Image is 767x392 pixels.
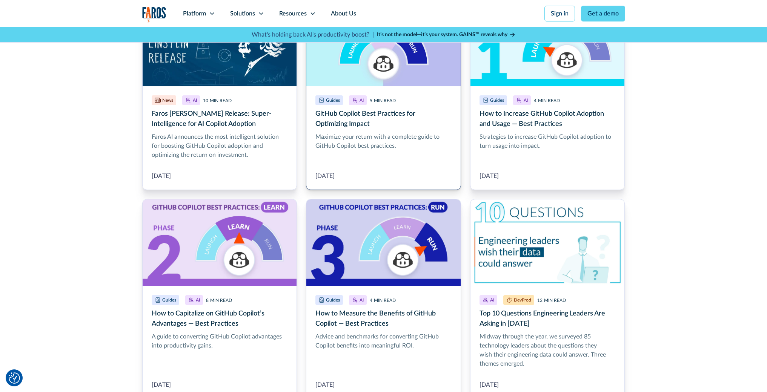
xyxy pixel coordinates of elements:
div: Platform [183,9,206,18]
button: Cookie Settings [9,372,20,384]
p: What's holding back AI's productivity boost? | [252,30,374,39]
img: Revisit consent button [9,372,20,384]
strong: It’s not the model—it’s your system. GAINS™ reveals why [377,32,507,37]
a: It’s not the model—it’s your system. GAINS™ reveals why [377,31,516,39]
img: A 3-way gauge depicting the GitHub Copilot logo within the Launch-Learn-Run framework. Focus on P... [306,199,461,286]
a: home [142,7,166,22]
a: Get a demo [581,6,625,21]
img: Logo of the analytics and reporting company Faros. [142,7,166,22]
div: Solutions [230,9,255,18]
img: A 3-way gauge depicting the GitHub Copilot logo within the Launch-Learn-Run framework. Focus on P... [143,199,297,286]
div: Resources [279,9,307,18]
img: A light blue illustration on a white banner of a man looking at a laptop screen surrounded by que... [470,199,625,286]
a: Sign in [544,6,575,21]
